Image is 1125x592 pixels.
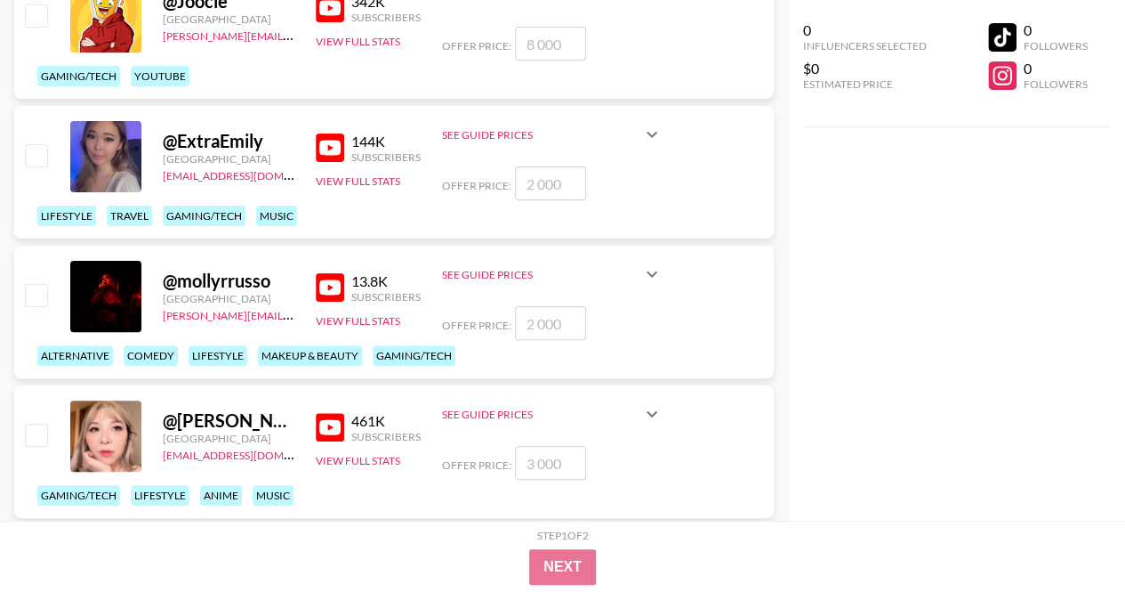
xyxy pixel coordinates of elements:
div: Subscribers [351,11,421,24]
div: makeup & beauty [258,345,362,366]
div: [GEOGRAPHIC_DATA] [163,12,294,26]
div: $0 [803,60,927,77]
button: View Full Stats [316,314,400,328]
div: Subscribers [351,290,421,304]
img: YouTube [316,273,344,302]
div: @ mollyrrusso [163,270,294,292]
div: gaming/tech [37,485,120,506]
div: Influencers Selected [803,39,927,53]
div: See Guide Prices [442,268,641,281]
div: Subscribers [351,430,421,443]
span: Offer Price: [442,179,511,192]
div: travel [107,206,152,226]
div: gaming/tech [373,345,455,366]
button: Next [529,549,596,585]
div: lifestyle [37,206,96,226]
a: [PERSON_NAME][EMAIL_ADDRESS][PERSON_NAME][DOMAIN_NAME] [163,305,510,322]
div: Step 1 of 2 [537,529,589,542]
input: 8 000 [515,27,586,61]
input: 3 000 [515,446,586,480]
div: music [253,485,293,506]
div: alternative [37,345,113,366]
div: 0 [803,21,927,39]
div: See Guide Prices [442,113,663,156]
a: [PERSON_NAME][EMAIL_ADDRESS][DOMAIN_NAME] [163,26,426,43]
div: 461K [351,412,421,430]
a: [EMAIL_ADDRESS][DOMAIN_NAME] [163,166,342,182]
img: YouTube [316,134,344,162]
div: @ ExtraEmily [163,130,294,152]
div: gaming/tech [163,206,245,226]
div: Estimated Price [803,77,927,91]
div: 144K [351,133,421,150]
div: @ [PERSON_NAME] [163,410,294,432]
div: [GEOGRAPHIC_DATA] [163,292,294,305]
iframe: Drift Widget Chat Controller [1036,503,1104,571]
div: music [256,206,297,226]
a: [EMAIL_ADDRESS][DOMAIN_NAME] [163,445,342,462]
div: 0 [1024,21,1088,39]
span: Offer Price: [442,39,511,53]
div: youtube [131,66,189,86]
div: Followers [1024,39,1088,53]
div: See Guide Prices [442,408,641,421]
div: See Guide Prices [442,253,663,296]
div: See Guide Prices [442,393,663,435]
div: anime [200,485,242,506]
input: 2 000 [515,166,586,200]
div: 0 [1024,60,1088,77]
div: See Guide Prices [442,128,641,142]
span: Offer Price: [442,319,511,332]
span: Offer Price: [442,458,511,472]
div: [GEOGRAPHIC_DATA] [163,432,294,445]
img: YouTube [316,413,344,442]
div: lifestyle [131,485,189,506]
div: comedy [124,345,178,366]
input: 2 000 [515,306,586,340]
button: View Full Stats [316,174,400,188]
div: lifestyle [189,345,247,366]
div: Subscribers [351,150,421,164]
button: View Full Stats [316,35,400,48]
button: View Full Stats [316,454,400,467]
div: gaming/tech [37,66,120,86]
div: 13.8K [351,272,421,290]
div: [GEOGRAPHIC_DATA] [163,152,294,166]
div: Followers [1024,77,1088,91]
